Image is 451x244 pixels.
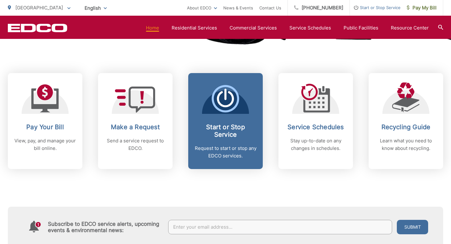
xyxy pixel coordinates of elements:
[14,123,76,131] h2: Pay Your Bill
[146,24,159,32] a: Home
[48,221,162,233] h4: Subscribe to EDCO service alerts, upcoming events & environmental news:
[391,24,429,32] a: Resource Center
[223,4,253,12] a: News & Events
[194,123,257,138] h2: Start or Stop Service
[80,3,111,13] span: English
[187,4,217,12] a: About EDCO
[344,24,378,32] a: Public Facilities
[8,73,82,169] a: Pay Your Bill View, pay, and manage your bill online.
[15,5,63,11] span: [GEOGRAPHIC_DATA]
[104,123,166,131] h2: Make a Request
[194,145,257,160] p: Request to start or stop any EDCO services.
[168,220,392,234] input: Enter your email address...
[8,24,67,32] a: EDCD logo. Return to the homepage.
[278,73,353,169] a: Service Schedules Stay up-to-date on any changes in schedules.
[104,137,166,152] p: Send a service request to EDCO.
[98,73,173,169] a: Make a Request Send a service request to EDCO.
[259,4,281,12] a: Contact Us
[14,137,76,152] p: View, pay, and manage your bill online.
[285,137,347,152] p: Stay up-to-date on any changes in schedules.
[407,4,437,12] span: Pay My Bill
[172,24,217,32] a: Residential Services
[230,24,277,32] a: Commercial Services
[289,24,331,32] a: Service Schedules
[285,123,347,131] h2: Service Schedules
